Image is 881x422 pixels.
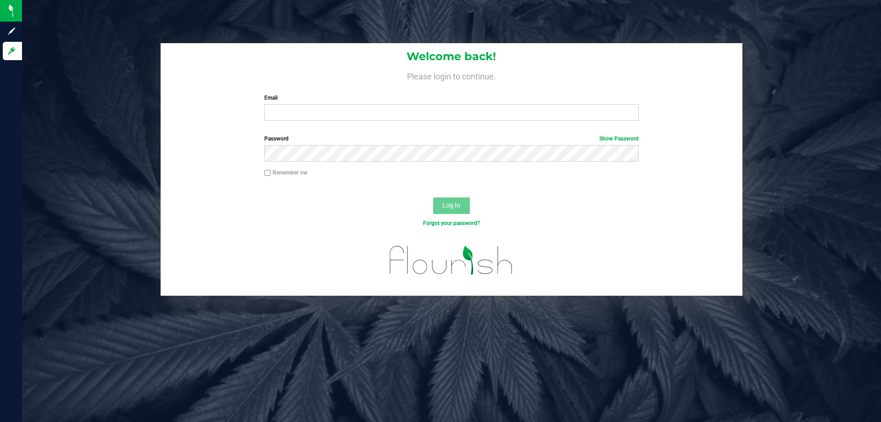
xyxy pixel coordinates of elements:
[161,70,742,81] h4: Please login to continue.
[442,202,460,209] span: Log In
[7,27,16,36] inline-svg: Sign up
[423,220,480,226] a: Forgot your password?
[264,94,638,102] label: Email
[433,197,470,214] button: Log In
[379,237,524,284] img: flourish_logo.svg
[264,170,271,176] input: Remember me
[599,135,639,142] a: Show Password
[7,46,16,56] inline-svg: Log in
[264,135,289,142] span: Password
[161,51,742,62] h1: Welcome back!
[264,169,307,177] label: Remember me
